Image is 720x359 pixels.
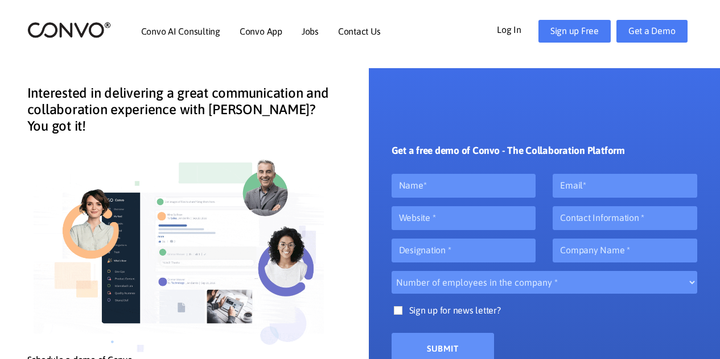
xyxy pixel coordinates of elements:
[553,174,697,198] input: Email*
[392,206,536,230] input: Website *
[302,27,319,36] a: Jobs
[616,20,688,43] a: Get a Demo
[27,85,335,143] h4: Interested in delivering a great communication and collaboration experience with [PERSON_NAME]? Y...
[392,174,536,198] input: Name*
[240,27,282,36] a: Convo App
[141,27,220,36] a: Convo AI Consulting
[392,239,536,262] input: Designation *
[497,20,538,38] a: Log In
[338,27,381,36] a: Contact Us
[553,206,697,230] input: Contact Information *
[538,20,611,43] a: Sign up Free
[392,302,698,331] label: Sign up for news letter?
[392,145,625,165] h3: Get a free demo of Convo - The Collaboration Platform
[27,21,111,39] img: logo_2.png
[27,145,335,354] img: getademo-left-img.png
[553,239,697,262] input: Company Name *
